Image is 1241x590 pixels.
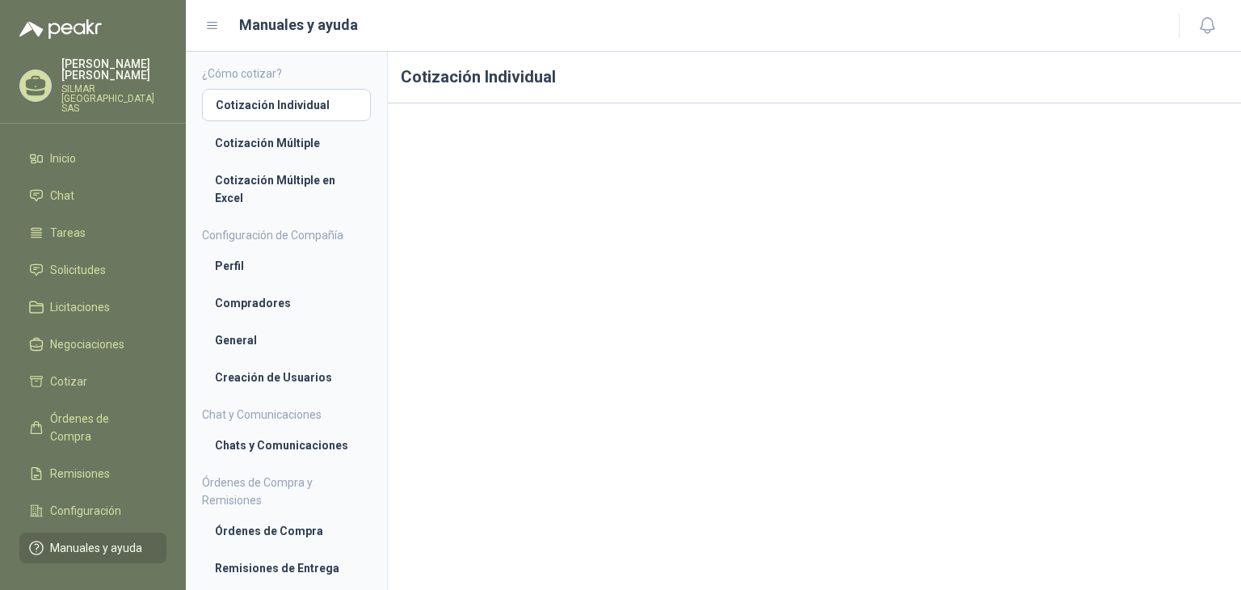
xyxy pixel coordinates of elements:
span: Cotizar [50,373,87,390]
a: Órdenes de Compra [202,516,371,546]
span: Inicio [50,150,76,167]
span: Manuales y ayuda [50,539,142,557]
li: Cotización Múltiple [215,134,358,152]
a: Remisiones [19,458,166,489]
span: Licitaciones [50,298,110,316]
a: Chat [19,180,166,211]
li: Chats y Comunicaciones [215,436,358,454]
a: Inicio [19,143,166,174]
a: Perfil [202,251,371,281]
p: SILMAR [GEOGRAPHIC_DATA] SAS [61,84,166,113]
img: Logo peakr [19,19,102,39]
span: Chat [50,187,74,204]
li: General [215,331,358,349]
a: Manuales y ayuda [19,533,166,563]
h4: Chat y Comunicaciones [202,406,371,424]
a: Negociaciones [19,329,166,360]
li: Creación de Usuarios [215,369,358,386]
a: Órdenes de Compra [19,403,166,452]
a: Remisiones de Entrega [202,553,371,584]
a: Cotizar [19,366,166,397]
h1: Manuales y ayuda [239,14,358,36]
li: Órdenes de Compra [215,522,358,540]
a: Cotización Múltiple [202,128,371,158]
li: Perfil [215,257,358,275]
span: Tareas [50,224,86,242]
span: Solicitudes [50,261,106,279]
a: Cotización Múltiple en Excel [202,165,371,213]
li: Cotización Individual [216,96,357,114]
a: Tareas [19,217,166,248]
iframe: 953374dfa75b41f38925b712e2491bfd [401,116,1228,579]
a: Creación de Usuarios [202,362,371,393]
li: Remisiones de Entrega [215,559,358,577]
span: Órdenes de Compra [50,410,151,445]
a: Configuración [19,495,166,526]
h4: Configuración de Compañía [202,226,371,244]
h4: ¿Cómo cotizar? [202,65,371,82]
a: Solicitudes [19,255,166,285]
a: Chats y Comunicaciones [202,430,371,461]
a: Cotización Individual [202,89,371,121]
li: Cotización Múltiple en Excel [215,171,358,207]
li: Compradores [215,294,358,312]
span: Negociaciones [50,335,124,353]
span: Remisiones [50,465,110,483]
a: General [202,325,371,356]
p: [PERSON_NAME] [PERSON_NAME] [61,58,166,81]
h1: Cotización Individual [388,52,1241,103]
span: Configuración [50,502,121,520]
a: Licitaciones [19,292,166,322]
h4: Órdenes de Compra y Remisiones [202,474,371,509]
a: Compradores [202,288,371,318]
